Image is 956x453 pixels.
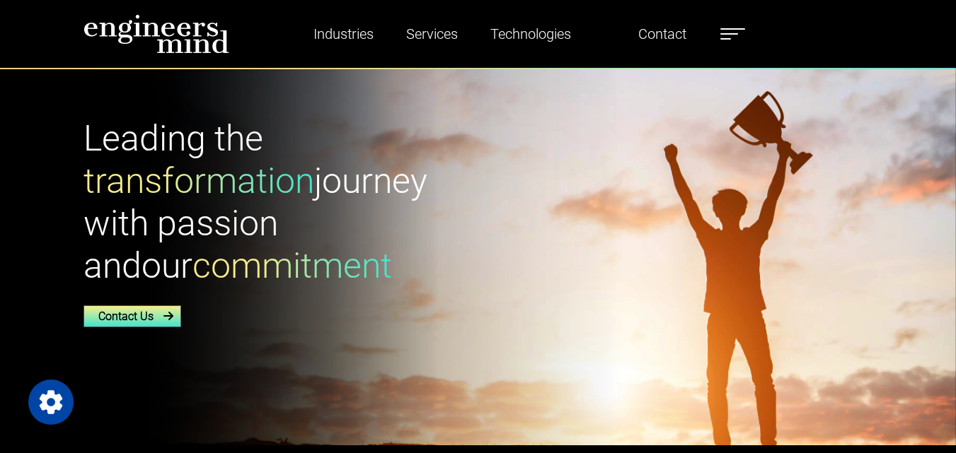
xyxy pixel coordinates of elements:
[83,305,181,327] a: Contact Us
[401,18,463,50] a: Services
[633,18,692,50] a: Contact
[83,117,470,287] h1: Leading the journey with passion and our
[192,245,392,286] span: commitment
[83,14,229,54] img: logo
[308,18,379,50] a: Industries
[83,160,314,201] span: transformation
[485,18,577,50] a: Technologies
